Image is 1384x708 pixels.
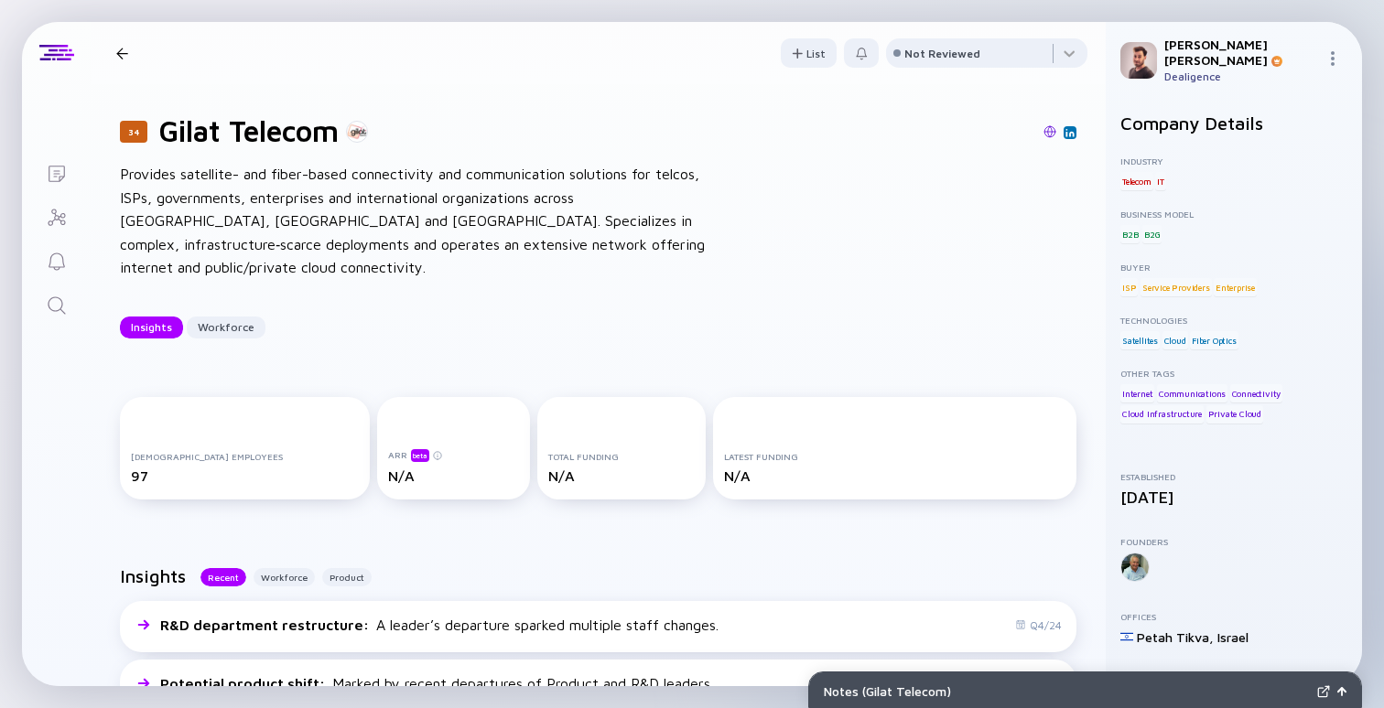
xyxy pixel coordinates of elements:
a: Reminders [22,238,91,282]
div: Established [1120,471,1347,482]
div: Notes ( Gilat Telecom ) [824,683,1310,699]
img: Gil Profile Picture [1120,42,1157,79]
div: Offices [1120,611,1347,622]
button: List [781,38,837,68]
h2: Company Details [1120,113,1347,134]
div: 34 [120,121,147,143]
span: R&D department restructure : [160,617,373,633]
img: Expand Notes [1317,685,1330,698]
button: Recent [200,568,246,586]
div: B2B [1120,225,1140,243]
div: Latest Funding [724,451,1065,462]
div: N/A [548,467,695,484]
div: Dealigence [1164,70,1318,83]
div: beta [411,449,429,462]
div: Israel [1217,629,1249,645]
div: [DATE] [1120,488,1347,507]
div: [PERSON_NAME] [PERSON_NAME] [1164,37,1318,68]
div: Satellites [1120,331,1160,349]
div: Workforce [187,313,265,341]
div: IT [1155,172,1166,190]
div: Total Funding [548,451,695,462]
div: Petah Tikva , [1137,629,1214,645]
h2: Insights [120,565,186,586]
div: [DEMOGRAPHIC_DATA] Employees [131,451,359,462]
button: Insights [120,316,183,338]
h1: Gilat Telecom [158,113,339,148]
div: Cloud [1162,331,1188,349]
img: Gilat Telecom Website [1043,125,1056,138]
div: Fiber Optics [1190,331,1238,349]
div: Telecom [1120,172,1153,190]
div: Other Tags [1120,368,1347,379]
div: 97 [131,467,359,484]
div: Marked by recent departures of Product and R&D leaders. [160,675,713,692]
div: Provides satellite- and fiber-based connectivity and communication solutions for telcos, ISPs, go... [120,163,706,280]
div: Buyer [1120,262,1347,273]
div: List [781,39,837,68]
div: ISP [1120,278,1138,296]
a: Investor Map [22,194,91,238]
div: B2G [1142,225,1162,243]
button: Workforce [254,568,315,586]
div: Connectivity [1230,384,1283,402]
div: Technologies [1120,315,1347,326]
button: Workforce [187,316,265,338]
div: Business Model [1120,209,1347,220]
div: Cloud Infrastructure [1120,405,1204,424]
img: Gilat Telecom Linkedin Page [1065,128,1075,137]
div: Q4/24 [1015,618,1062,632]
div: Private Cloud [1206,405,1263,424]
div: Service Providers [1141,278,1212,296]
div: Industry [1120,156,1347,166]
span: Potential product shift : [160,675,329,692]
div: ARR [388,448,518,462]
img: Israel Flag [1120,630,1133,643]
div: N/A [388,467,518,484]
div: Communications [1157,384,1227,402]
div: Not Reviewed [904,47,980,60]
div: Insights [120,313,183,341]
img: Menu [1325,51,1340,66]
a: Lists [22,150,91,194]
a: Search [22,282,91,326]
div: Internet [1120,384,1154,402]
div: Enterprise [1214,278,1257,296]
img: Open Notes [1337,687,1346,696]
button: Product [322,568,372,586]
div: A leader’s departure sparked multiple staff changes. [160,617,719,633]
div: N/A [724,467,1065,484]
div: Founders [1120,536,1347,547]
